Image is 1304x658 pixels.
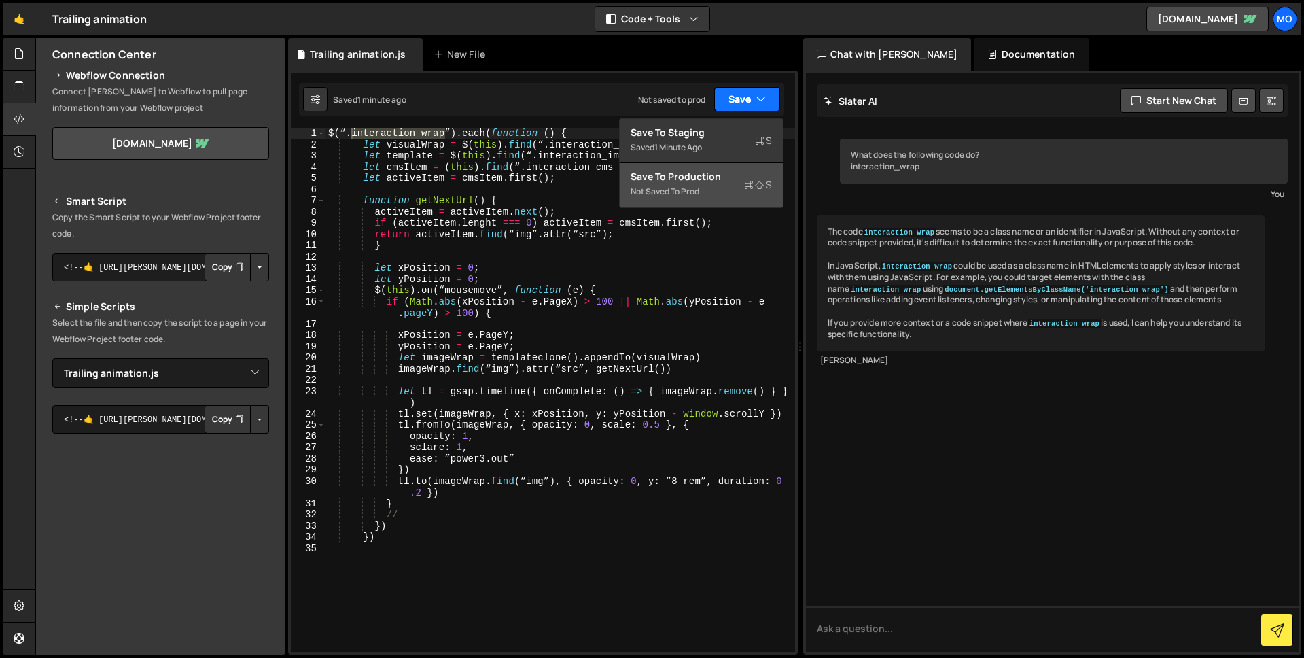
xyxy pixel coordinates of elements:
div: 30 [291,476,325,498]
div: Button group with nested dropdown [205,253,269,281]
a: [DOMAIN_NAME] [52,127,269,160]
div: 27 [291,442,325,453]
code: interaction_wrap [881,262,953,271]
a: [DOMAIN_NAME] [1146,7,1269,31]
h2: Connection Center [52,47,156,62]
div: 18 [291,330,325,341]
div: 4 [291,162,325,173]
code: document.getElementsByClassName('interaction_wrap') [943,285,1170,294]
button: Save to ProductionS Not saved to prod [620,163,783,207]
textarea: <!--🤙 [URL][PERSON_NAME][DOMAIN_NAME]> <script>document.addEventListener("DOMContentLoaded", func... [52,405,269,434]
div: 19 [291,341,325,353]
div: 21 [291,364,325,375]
textarea: <!--🤙 [URL][PERSON_NAME][DOMAIN_NAME]> <script>document.addEventListener("DOMContentLoaded", func... [52,253,269,281]
div: Trailing animation.js [310,48,406,61]
div: 3 [291,150,325,162]
div: 20 [291,352,325,364]
div: 28 [291,453,325,465]
div: New File [434,48,491,61]
div: 12 [291,252,325,263]
div: 2 [291,139,325,151]
div: 17 [291,319,325,330]
div: You [843,187,1285,201]
div: 10 [291,229,325,241]
div: 34 [291,532,325,543]
button: Copy [205,253,251,281]
div: [PERSON_NAME] [820,355,1262,366]
div: Saved [631,139,772,156]
span: S [744,178,772,192]
code: interaction_wrap [863,228,936,237]
div: 6 [291,184,325,196]
div: Trailing animation [52,11,147,27]
div: 25 [291,419,325,431]
div: 31 [291,498,325,510]
button: Save [714,87,780,111]
div: Chat with [PERSON_NAME] [803,38,972,71]
a: 🤙 [3,3,36,35]
h2: Webflow Connection [52,67,269,84]
div: What does the following code do? interaction_wrap [840,139,1288,184]
div: 13 [291,262,325,274]
div: 1 [291,128,325,139]
div: Button group with nested dropdown [205,405,269,434]
div: 7 [291,195,325,207]
button: Code + Tools [595,7,709,31]
span: S [755,134,772,148]
div: 1 minute ago [654,141,702,153]
div: 5 [291,173,325,184]
p: Copy the Smart Script to your Webflow Project footer code. [52,209,269,242]
button: Save to StagingS Saved1 minute ago [620,119,783,163]
div: The code seems to be a class name or an identifier in JavaScript. Without any context or code sni... [817,215,1265,351]
div: 33 [291,521,325,532]
code: interaction_wrap [1028,319,1101,328]
div: Saved [333,94,406,105]
div: Not saved to prod [631,184,772,200]
div: Save to Production [631,170,772,184]
div: 23 [291,386,325,409]
div: 9 [291,218,325,229]
p: Connect [PERSON_NAME] to Webflow to pull page information from your Webflow project [52,84,269,116]
div: Save to Staging [631,126,772,139]
div: 35 [291,543,325,555]
div: Documentation [974,38,1089,71]
button: Start new chat [1120,88,1228,113]
div: 8 [291,207,325,218]
div: 11 [291,240,325,252]
div: 15 [291,285,325,296]
div: 32 [291,509,325,521]
div: 16 [291,296,325,319]
div: 29 [291,464,325,476]
div: 22 [291,375,325,386]
div: 14 [291,274,325,285]
div: 1 minute ago [357,94,406,105]
button: Copy [205,405,251,434]
div: Not saved to prod [638,94,706,105]
h2: Slater AI [824,94,878,107]
h2: Simple Scripts [52,298,269,315]
div: 26 [291,431,325,443]
p: Select the file and then copy the script to a page in your Webflow Project footer code. [52,315,269,347]
a: Mo [1273,7,1297,31]
code: interaction_wrap [849,285,922,294]
h2: Smart Script [52,193,269,209]
iframe: YouTube video player [52,456,270,578]
div: 24 [291,409,325,420]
